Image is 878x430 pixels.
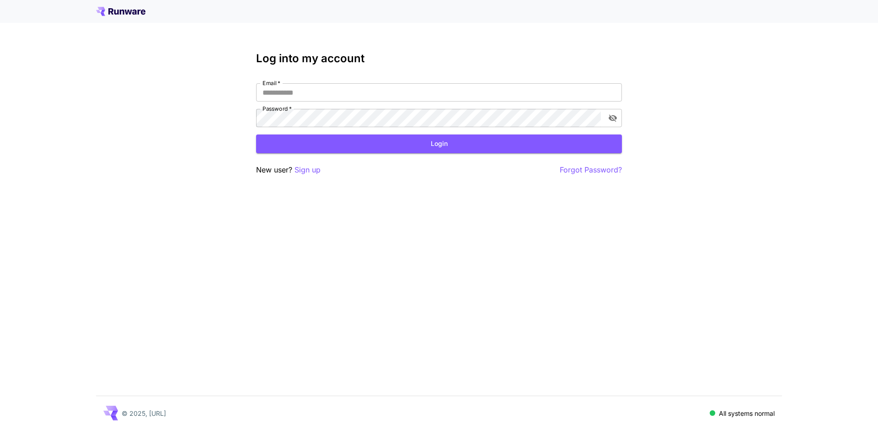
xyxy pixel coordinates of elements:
label: Email [262,79,280,87]
p: All systems normal [719,408,775,418]
button: Login [256,134,622,153]
h3: Log into my account [256,52,622,65]
label: Password [262,105,292,113]
p: New user? [256,164,321,176]
button: toggle password visibility [605,110,621,126]
button: Forgot Password? [560,164,622,176]
button: Sign up [294,164,321,176]
p: © 2025, [URL] [122,408,166,418]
